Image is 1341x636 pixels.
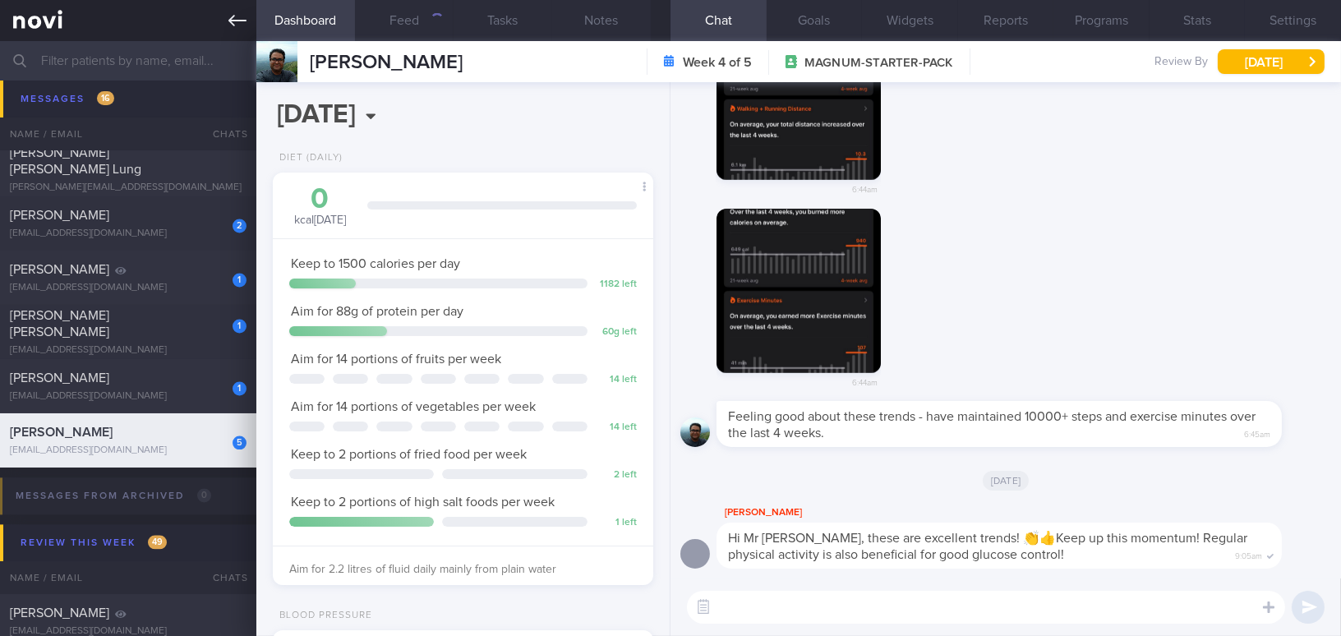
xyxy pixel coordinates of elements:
[291,495,555,509] span: Keep to 2 portions of high salt foods per week
[233,273,247,287] div: 1
[728,532,1247,561] span: Hi Mr [PERSON_NAME], these are excellent trends! 👏👍Keep up this momentum! Regular physical activi...
[148,535,167,549] span: 49
[10,100,167,113] span: SEE-TOH ZHIPING, AMARA
[12,485,215,507] div: Messages from Archived
[596,279,637,291] div: 1182 left
[983,471,1030,491] span: [DATE]
[233,436,247,449] div: 5
[717,209,881,373] img: Photo by Pradeep Varadaraja Banavara
[728,410,1256,440] span: Feeling good about these trends - have maintained 10000+ steps and exercise minutes over the last...
[233,319,247,333] div: 1
[197,488,211,502] span: 0
[310,53,463,72] span: [PERSON_NAME]
[291,448,527,461] span: Keep to 2 portions of fried food per week
[10,309,109,339] span: [PERSON_NAME] [PERSON_NAME]
[852,373,878,389] span: 6:44am
[10,371,109,385] span: [PERSON_NAME]
[596,517,637,529] div: 1 left
[1218,49,1325,74] button: [DATE]
[10,182,247,194] div: [PERSON_NAME][EMAIL_ADDRESS][DOMAIN_NAME]
[233,110,247,124] div: 1
[273,152,343,164] div: Diet (Daily)
[291,353,501,366] span: Aim for 14 portions of fruits per week
[804,55,953,71] span: MAGNUM-STARTER-PACK
[10,228,247,240] div: [EMAIL_ADDRESS][DOMAIN_NAME]
[10,263,109,276] span: [PERSON_NAME]
[10,390,247,403] div: [EMAIL_ADDRESS][DOMAIN_NAME]
[273,610,372,622] div: Blood Pressure
[10,209,109,222] span: [PERSON_NAME]
[289,564,556,575] span: Aim for 2.2 litres of fluid daily mainly from plain water
[1154,55,1208,70] span: Review By
[10,119,247,131] div: [EMAIL_ADDRESS][DOMAIN_NAME]
[10,344,247,357] div: [EMAIL_ADDRESS][DOMAIN_NAME]
[1235,546,1262,562] span: 9:05am
[596,422,637,434] div: 14 left
[596,469,637,482] div: 2 left
[596,326,637,339] div: 60 g left
[16,532,171,554] div: Review this week
[1244,425,1270,440] span: 6:45am
[191,561,256,594] div: Chats
[233,381,247,395] div: 1
[852,180,878,196] span: 6:44am
[10,282,247,294] div: [EMAIL_ADDRESS][DOMAIN_NAME]
[717,16,881,180] img: Photo by Pradeep Varadaraja Banavara
[10,146,141,176] span: [PERSON_NAME] [PERSON_NAME] Lung
[10,426,113,439] span: [PERSON_NAME]
[233,219,247,233] div: 2
[289,185,351,228] div: kcal [DATE]
[10,606,109,620] span: [PERSON_NAME]
[291,257,460,270] span: Keep to 1500 calories per day
[596,374,637,386] div: 14 left
[289,185,351,214] div: 0
[10,445,247,457] div: [EMAIL_ADDRESS][DOMAIN_NAME]
[683,54,752,71] strong: Week 4 of 5
[717,503,1331,523] div: [PERSON_NAME]
[291,400,536,413] span: Aim for 14 portions of vegetables per week
[291,305,463,318] span: Aim for 88g of protein per day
